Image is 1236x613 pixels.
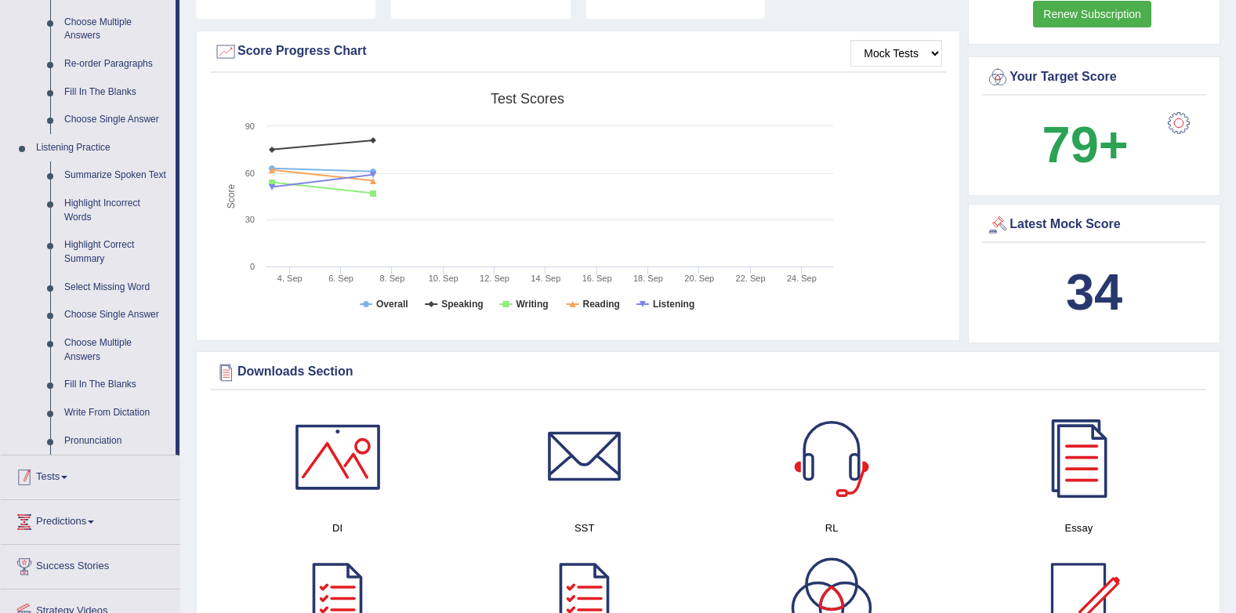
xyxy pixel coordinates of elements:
a: Fill In The Blanks [57,371,176,399]
div: Your Target Score [986,66,1202,89]
a: Renew Subscription [1033,1,1151,27]
tspan: 12. Sep [480,274,509,283]
a: Listening Practice [29,134,176,162]
a: Highlight Incorrect Words [57,190,176,231]
a: Choose Single Answer [57,106,176,134]
text: 60 [245,169,255,178]
tspan: Listening [653,299,694,310]
tspan: Writing [516,299,548,310]
tspan: 22. Sep [736,274,766,283]
tspan: 16. Sep [582,274,612,283]
div: Downloads Section [214,361,1202,384]
a: Summarize Spoken Text [57,161,176,190]
a: Re-order Paragraphs [57,50,176,78]
tspan: Reading [583,299,620,310]
tspan: 20. Sep [684,274,714,283]
a: Write From Dictation [57,399,176,427]
div: Latest Mock Score [986,213,1202,237]
text: 90 [245,122,255,131]
tspan: 4. Sep [277,274,303,283]
a: Select Missing Word [57,274,176,302]
b: 79+ [1042,116,1128,173]
a: Choose Multiple Answers [57,329,176,371]
tspan: 24. Sep [787,274,817,283]
text: 0 [250,262,255,271]
text: 30 [245,215,255,224]
a: Fill In The Blanks [57,78,176,107]
tspan: 14. Sep [531,274,560,283]
tspan: Speaking [441,299,483,310]
a: Highlight Correct Summary [57,231,176,273]
a: Choose Multiple Answers [57,9,176,50]
a: Pronunciation [57,427,176,455]
tspan: Overall [376,299,408,310]
tspan: Test scores [491,91,564,107]
h4: RL [716,520,948,536]
a: Success Stories [1,545,179,584]
h4: DI [222,520,453,536]
tspan: Score [226,184,237,209]
b: 34 [1066,263,1122,321]
tspan: 8. Sep [379,274,404,283]
h4: SST [469,520,700,536]
a: Tests [1,455,179,495]
div: Score Progress Chart [214,40,942,63]
tspan: 10. Sep [429,274,459,283]
tspan: 6. Sep [328,274,353,283]
h4: Essay [963,520,1194,536]
a: Choose Single Answer [57,301,176,329]
a: Predictions [1,500,179,539]
tspan: 18. Sep [633,274,663,283]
